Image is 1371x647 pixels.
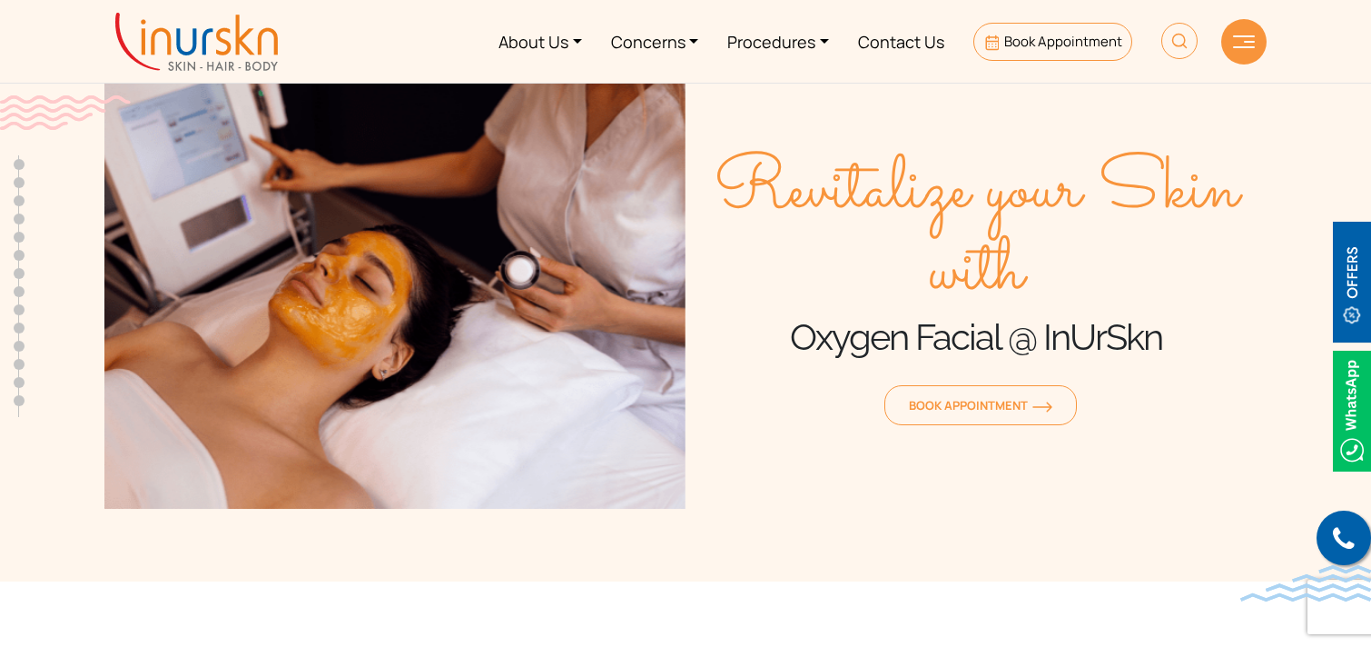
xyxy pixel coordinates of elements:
[843,7,959,75] a: Contact Us
[115,13,278,71] img: inurskn-logo
[1240,565,1371,602] img: bluewave
[713,7,843,75] a: Procedures
[1032,402,1052,413] img: orange-arrow
[685,151,1267,314] span: Revitalize your Skin with
[1233,35,1255,48] img: hamLine.svg
[1333,400,1371,420] a: Whatsappicon
[484,7,597,75] a: About Us
[1161,23,1198,59] img: HeaderSearch
[597,7,714,75] a: Concerns
[1333,222,1371,343] img: offerBt
[909,397,1052,413] span: Book Appointment
[884,385,1077,425] a: Book Appointmentorange-arrow
[685,314,1267,360] h1: Oxygen Facial @ InUrSkn
[973,23,1132,61] a: Book Appointment
[1004,32,1122,51] span: Book Appointment
[1333,351,1371,472] img: Whatsappicon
